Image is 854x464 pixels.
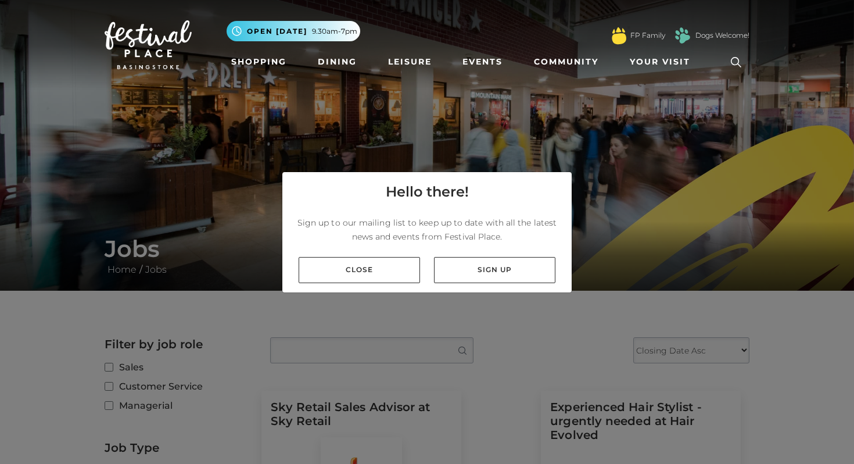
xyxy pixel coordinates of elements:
[434,257,555,283] a: Sign up
[630,30,665,41] a: FP Family
[227,21,360,41] button: Open [DATE] 9.30am-7pm
[630,56,690,68] span: Your Visit
[458,51,507,73] a: Events
[227,51,291,73] a: Shopping
[383,51,436,73] a: Leisure
[529,51,603,73] a: Community
[299,257,420,283] a: Close
[695,30,749,41] a: Dogs Welcome!
[625,51,701,73] a: Your Visit
[386,181,469,202] h4: Hello there!
[313,51,361,73] a: Dining
[247,26,307,37] span: Open [DATE]
[105,20,192,69] img: Festival Place Logo
[292,216,562,244] p: Sign up to our mailing list to keep up to date with all the latest news and events from Festival ...
[312,26,357,37] span: 9.30am-7pm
